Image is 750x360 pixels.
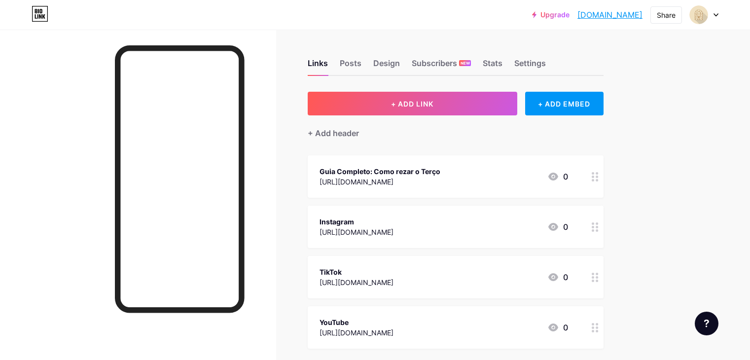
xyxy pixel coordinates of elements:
button: + ADD LINK [308,92,517,115]
div: Share [657,10,676,20]
div: + ADD EMBED [525,92,604,115]
a: [DOMAIN_NAME] [577,9,643,21]
div: Design [373,57,400,75]
div: + Add header [308,127,359,139]
div: Instagram [320,216,393,227]
div: 0 [547,271,568,283]
div: 0 [547,221,568,233]
div: Posts [340,57,361,75]
div: Links [308,57,328,75]
div: [URL][DOMAIN_NAME] [320,177,440,187]
div: 0 [547,322,568,333]
span: + ADD LINK [391,100,433,108]
div: Subscribers [412,57,471,75]
div: 0 [547,171,568,182]
div: TikTok [320,267,393,277]
div: Stats [483,57,502,75]
a: Upgrade [532,11,570,19]
div: Guia Completo: Como rezar o Terço [320,166,440,177]
div: [URL][DOMAIN_NAME] [320,277,393,288]
div: [URL][DOMAIN_NAME] [320,327,393,338]
img: viacatolicabr [689,5,708,24]
div: Settings [514,57,546,75]
span: NEW [461,60,470,66]
div: YouTube [320,317,393,327]
div: [URL][DOMAIN_NAME] [320,227,393,237]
